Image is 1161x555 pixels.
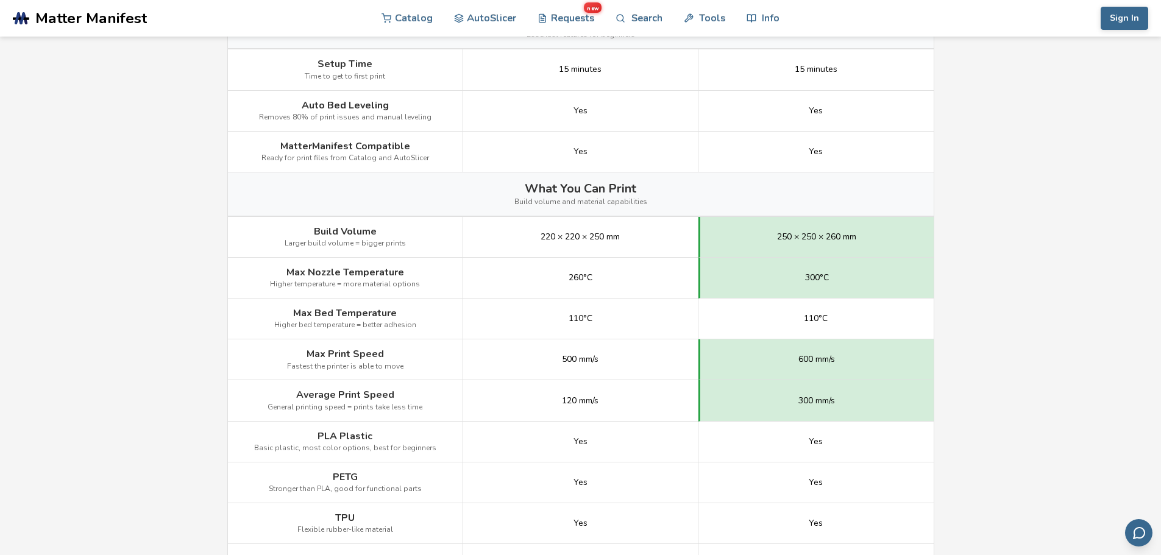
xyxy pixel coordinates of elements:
[254,444,436,453] span: Basic plastic, most color options, best for beginners
[293,308,397,319] span: Max Bed Temperature
[569,273,592,283] span: 260°C
[259,113,431,122] span: Removes 80% of print issues and manual leveling
[573,518,588,528] span: Yes
[286,267,404,278] span: Max Nozzle Temperature
[1125,519,1152,546] button: Send feedback via email
[333,472,358,483] span: PETG
[798,396,835,406] span: 300 mm/s
[268,403,422,412] span: General printing speed = prints take less time
[296,389,394,400] span: Average Print Speed
[1101,7,1148,30] button: Sign In
[562,396,598,406] span: 120 mm/s
[573,478,588,487] span: Yes
[809,478,823,487] span: Yes
[809,106,823,116] span: Yes
[804,314,828,323] span: 110°C
[573,437,588,447] span: Yes
[541,232,620,242] span: 220 × 220 × 250 mm
[307,348,384,359] span: Max Print Speed
[302,100,389,111] span: Auto Bed Leveling
[562,355,598,364] span: 500 mm/s
[809,437,823,447] span: Yes
[280,141,410,152] span: MatterManifest Compatible
[777,232,856,242] span: 250 × 250 × 260 mm
[35,10,147,27] span: Matter Manifest
[314,226,377,237] span: Build Volume
[318,431,372,442] span: PLA Plastic
[269,485,422,493] span: Stronger than PLA, good for functional parts
[287,362,403,371] span: Fastest the printer is able to move
[261,154,429,163] span: Ready for print files from Catalog and AutoSlicer
[805,273,829,283] span: 300°C
[795,65,837,74] span: 15 minutes
[514,198,647,207] span: Build volume and material capabilities
[569,314,592,323] span: 110°C
[809,518,823,528] span: Yes
[573,147,588,157] span: Yes
[798,355,835,364] span: 600 mm/s
[525,182,636,196] span: What You Can Print
[270,280,420,289] span: Higher temperature = more material options
[573,106,588,116] span: Yes
[584,2,602,13] span: new
[335,512,355,523] span: TPU
[527,31,635,40] span: Essential features for beginners
[809,147,823,157] span: Yes
[305,72,385,81] span: Time to get to first print
[285,239,406,248] span: Larger build volume = bigger prints
[559,65,602,74] span: 15 minutes
[318,58,372,69] span: Setup Time
[297,526,393,534] span: Flexible rubber-like material
[274,321,416,330] span: Higher bed temperature = better adhesion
